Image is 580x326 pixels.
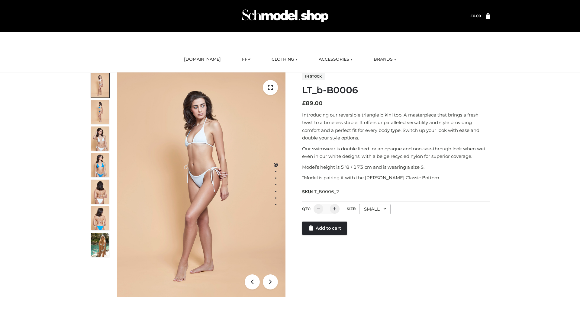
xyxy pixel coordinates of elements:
[312,189,339,194] span: LT_B0006_2
[91,180,109,204] img: ArielClassicBikiniTop_CloudNine_AzureSky_OW114ECO_7-scaled.jpg
[302,163,490,171] p: Model’s height is 5 ‘8 / 173 cm and is wearing a size S.
[302,188,340,195] span: SKU:
[302,85,490,96] h1: LT_b-B0006
[347,206,356,211] label: Size:
[237,53,255,66] a: FFP
[302,206,311,211] label: QTY:
[179,53,225,66] a: [DOMAIN_NAME]
[302,145,490,160] p: Our swimwear is double lined for an opaque and non-see-through look when wet, even in our white d...
[91,73,109,97] img: ArielClassicBikiniTop_CloudNine_AzureSky_OW114ECO_1-scaled.jpg
[470,14,473,18] span: £
[470,14,481,18] a: £0.00
[302,222,347,235] a: Add to cart
[117,72,285,297] img: LT_b-B0006
[91,233,109,257] img: Arieltop_CloudNine_AzureSky2.jpg
[302,100,306,107] span: £
[91,100,109,124] img: ArielClassicBikiniTop_CloudNine_AzureSky_OW114ECO_2-scaled.jpg
[302,100,323,107] bdi: 89.00
[302,73,325,80] span: In stock
[91,153,109,177] img: ArielClassicBikiniTop_CloudNine_AzureSky_OW114ECO_4-scaled.jpg
[267,53,302,66] a: CLOTHING
[302,174,490,182] p: *Model is pairing it with the [PERSON_NAME] Classic Bottom
[91,126,109,151] img: ArielClassicBikiniTop_CloudNine_AzureSky_OW114ECO_3-scaled.jpg
[369,53,401,66] a: BRANDS
[91,206,109,230] img: ArielClassicBikiniTop_CloudNine_AzureSky_OW114ECO_8-scaled.jpg
[240,4,330,28] img: Schmodel Admin 964
[470,14,481,18] bdi: 0.00
[314,53,357,66] a: ACCESSORIES
[302,111,490,142] p: Introducing our reversible triangle bikini top. A masterpiece that brings a fresh twist to a time...
[359,204,391,214] div: SMALL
